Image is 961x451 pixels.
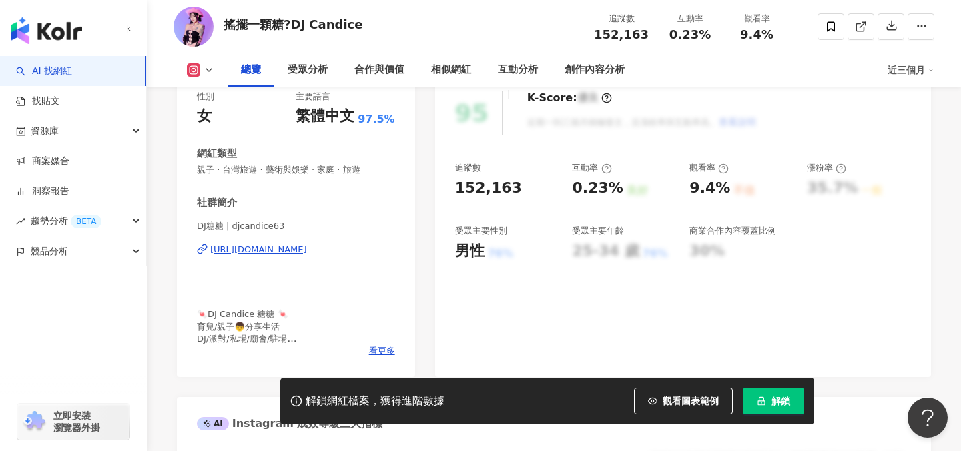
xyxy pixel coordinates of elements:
[771,396,790,406] span: 解鎖
[498,62,538,78] div: 互動分析
[689,225,776,237] div: 商業合作內容覆蓋比例
[572,178,623,199] div: 0.23%
[807,162,846,174] div: 漲粉率
[16,155,69,168] a: 商案媒合
[431,62,471,78] div: 相似網紅
[669,28,711,41] span: 0.23%
[16,217,25,226] span: rise
[358,112,395,127] span: 97.5%
[743,388,804,414] button: 解鎖
[31,206,101,236] span: 趨勢分析
[665,12,715,25] div: 互動率
[241,62,261,78] div: 總覽
[197,147,237,161] div: 網紅類型
[197,196,237,210] div: 社群簡介
[455,178,522,199] div: 152,163
[369,345,395,357] span: 看更多
[689,162,729,174] div: 觀看率
[224,16,362,33] div: 搖擺一顆糖?DJ Candice
[197,220,395,232] span: DJ糖糖 | djcandice63
[16,65,72,78] a: searchAI 找網紅
[888,59,934,81] div: 近三個月
[210,244,307,256] div: [URL][DOMAIN_NAME]
[71,215,101,228] div: BETA
[197,164,395,176] span: 親子 · 台灣旅遊 · 藝術與娛樂 · 家庭 · 旅遊
[53,410,100,434] span: 立即安裝 瀏覽器外掛
[197,91,214,103] div: 性別
[594,12,649,25] div: 追蹤數
[174,7,214,47] img: KOL Avatar
[197,309,296,356] span: 🍬DJ Candice 糖糖 🍬 育兒/親子👦分享生活 DJ/派對/私場/廟會/駐場 ❣️活動洽詢歡迎私訊❣️
[17,404,129,440] a: chrome extension立即安裝 瀏覽器外掛
[16,185,69,198] a: 洞察報告
[31,116,59,146] span: 資源庫
[197,244,395,256] a: [URL][DOMAIN_NAME]
[663,396,719,406] span: 觀看圖表範例
[565,62,625,78] div: 創作內容分析
[689,178,730,199] div: 9.4%
[288,62,328,78] div: 受眾分析
[455,162,481,174] div: 追蹤數
[731,12,782,25] div: 觀看率
[455,241,485,262] div: 男性
[306,394,444,408] div: 解鎖網紅檔案，獲得進階數據
[296,91,330,103] div: 主要語言
[31,236,68,266] span: 競品分析
[572,162,611,174] div: 互動率
[740,28,773,41] span: 9.4%
[11,17,82,44] img: logo
[527,91,612,105] div: K-Score :
[455,225,507,237] div: 受眾主要性別
[21,411,47,432] img: chrome extension
[197,106,212,127] div: 女
[757,396,766,406] span: lock
[296,106,354,127] div: 繁體中文
[354,62,404,78] div: 合作與價值
[572,225,624,237] div: 受眾主要年齡
[16,95,60,108] a: 找貼文
[634,388,733,414] button: 觀看圖表範例
[594,27,649,41] span: 152,163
